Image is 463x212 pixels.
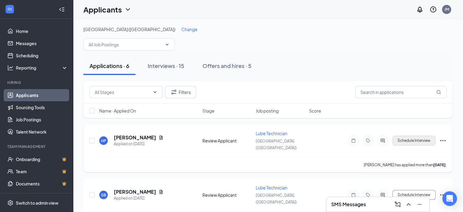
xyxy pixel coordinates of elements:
a: Job Postings [16,113,68,126]
div: Applied on [DATE] [114,141,163,147]
a: DocumentsCrown [16,178,68,190]
a: Home [16,25,68,37]
div: Offers and hires · 5 [202,62,251,70]
div: JM [444,7,449,12]
span: Lube Technician [256,185,287,190]
svg: Ellipses [439,191,447,199]
div: Team Management [7,144,67,149]
div: Open Intercom Messenger [442,191,457,206]
svg: ActiveChat [379,192,386,197]
svg: ComposeMessage [394,201,401,208]
span: Score [309,108,321,114]
svg: ChevronDown [153,90,157,95]
span: Lube Technician [256,131,287,136]
h3: SMS Messages [331,201,366,208]
div: Reporting [16,65,68,71]
svg: Tag [364,138,372,143]
svg: Note [350,192,357,197]
b: [DATE] [433,163,446,167]
span: [GEOGRAPHIC_DATA] ([GEOGRAPHIC_DATA]) [83,27,175,32]
h5: [PERSON_NAME] [114,134,156,141]
svg: Minimize [416,201,423,208]
svg: QuestionInfo [430,6,437,13]
a: Scheduling [16,49,68,62]
div: Applications · 6 [89,62,129,70]
a: SurveysCrown [16,190,68,202]
h5: [PERSON_NAME] [114,189,156,195]
span: Stage [202,108,215,114]
button: Filter Filters [165,86,196,98]
a: TeamCrown [16,165,68,178]
svg: WorkstreamLogo [7,6,13,12]
span: Name · Applied On [99,108,136,114]
svg: Analysis [7,65,13,71]
button: Schedule Interview [392,190,436,200]
svg: Ellipses [439,137,447,144]
input: Search in applications [355,86,447,98]
button: ChevronUp [404,199,413,209]
svg: Notifications [416,6,423,13]
svg: ChevronUp [405,201,412,208]
div: SB [101,192,106,198]
svg: Document [159,135,163,140]
a: Applicants [16,89,68,101]
p: [PERSON_NAME] has applied more than . [364,162,447,167]
div: Interviews · 15 [148,62,184,70]
button: Minimize [415,199,424,209]
svg: Filter [170,88,177,96]
span: Job posting [256,108,279,114]
svg: MagnifyingGlass [436,90,441,95]
button: ComposeMessage [393,199,402,209]
h1: Applicants [83,4,122,15]
svg: Settings [7,200,13,206]
svg: Tag [364,192,372,197]
span: [GEOGRAPHIC_DATA] ([GEOGRAPHIC_DATA]) [256,193,297,204]
svg: ChevronDown [124,6,132,13]
svg: Collapse [59,6,65,13]
svg: ChevronDown [165,42,170,47]
div: Hiring [7,80,67,85]
svg: ActiveChat [379,138,386,143]
span: Change [181,27,198,32]
div: Switch to admin view [16,200,58,206]
svg: Document [159,189,163,194]
button: Schedule Interview [392,136,436,146]
input: All Stages [95,89,150,95]
a: Talent Network [16,126,68,138]
a: OnboardingCrown [16,153,68,165]
span: [GEOGRAPHIC_DATA] ([GEOGRAPHIC_DATA]) [256,139,297,150]
div: HP [101,138,106,143]
div: Review Applicant [202,192,252,198]
a: Sourcing Tools [16,101,68,113]
div: Review Applicant [202,138,252,144]
input: All Job Postings [89,41,162,48]
div: Applied on [DATE] [114,195,163,201]
a: Messages [16,37,68,49]
svg: Note [350,138,357,143]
